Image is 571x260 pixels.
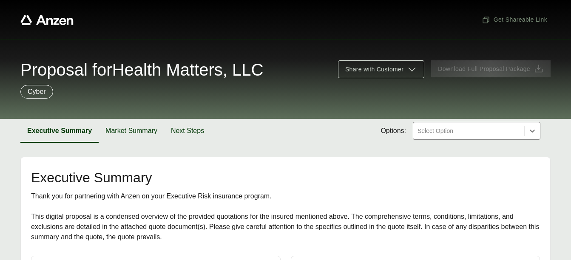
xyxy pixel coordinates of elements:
span: Proposal for Health Matters, LLC [20,61,263,78]
a: Anzen website [20,15,74,25]
button: Share with Customer [338,60,424,78]
button: Market Summary [99,119,164,143]
span: Get Shareable Link [482,15,547,24]
span: Options: [381,126,406,136]
button: Get Shareable Link [478,12,551,28]
span: Download Full Proposal Package [438,65,530,73]
button: Next Steps [164,119,211,143]
button: Executive Summary [20,119,99,143]
div: Thank you for partnering with Anzen on your Executive Risk insurance program. This digital propos... [31,191,540,242]
h2: Executive Summary [31,171,540,184]
p: Cyber [28,87,46,97]
span: Share with Customer [345,65,403,74]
